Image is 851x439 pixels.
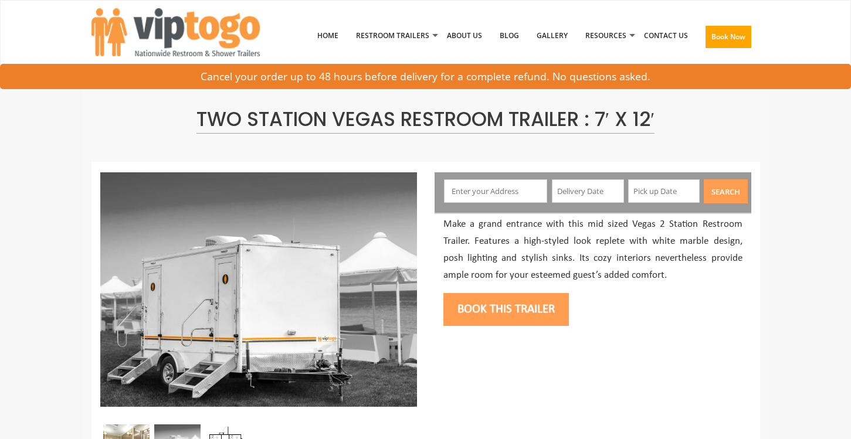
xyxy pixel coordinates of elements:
[706,26,751,48] button: Book Now
[577,5,635,66] a: Resources
[697,5,760,73] a: Book Now
[704,179,748,203] button: Search
[438,5,491,66] a: About Us
[196,106,655,134] span: Two Station Vegas Restroom Trailer : 7′ x 12′
[628,179,700,203] input: Pick up Date
[100,172,417,407] img: Side view of two station restroom trailer with separate doors for males and females
[528,5,577,66] a: Gallery
[308,5,347,66] a: Home
[635,5,697,66] a: Contact Us
[804,392,851,439] button: Live Chat
[443,293,569,326] button: Book this trailer
[552,179,624,203] input: Delivery Date
[443,216,742,284] p: Make a grand entrance with this mid sized Vegas 2 Station Restroom Trailer. Features a high-style...
[444,179,547,203] input: Enter your Address
[491,5,528,66] a: Blog
[347,5,438,66] a: Restroom Trailers
[91,8,260,56] img: VIPTOGO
